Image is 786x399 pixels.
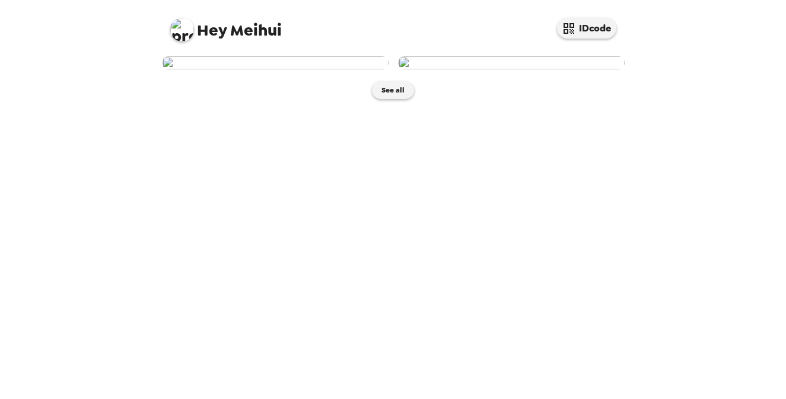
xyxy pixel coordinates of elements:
[162,56,389,69] img: user-277986
[398,56,625,69] img: user-277985
[197,20,227,41] span: Hey
[557,18,616,39] button: IDcode
[170,12,282,39] span: Meihui
[372,81,414,99] button: See all
[170,18,194,42] img: profile pic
